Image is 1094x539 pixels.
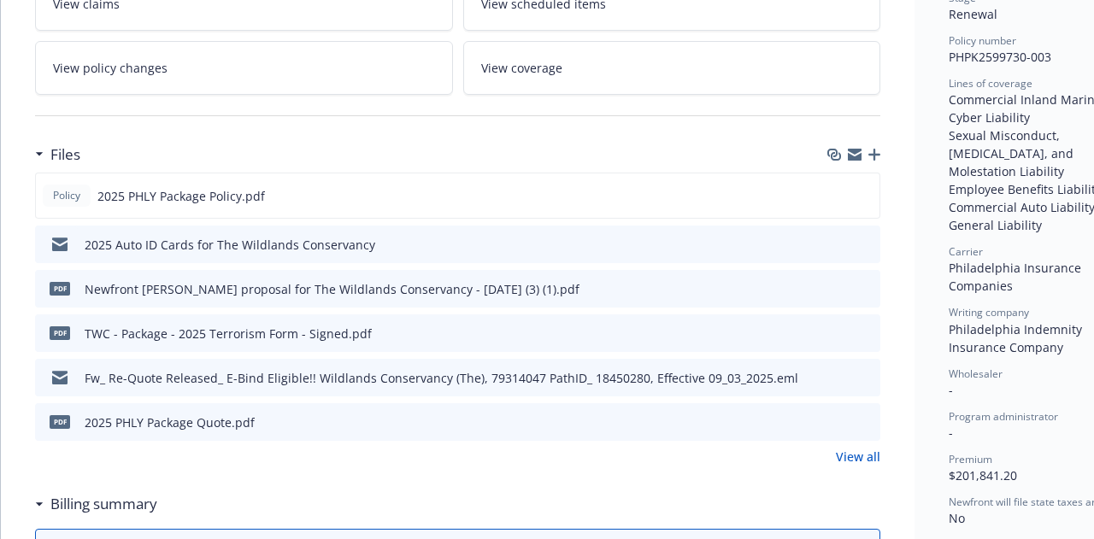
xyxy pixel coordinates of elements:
span: Philadelphia Insurance Companies [949,260,1085,294]
span: Writing company [949,305,1029,319]
div: Billing summary [35,493,157,515]
button: preview file [858,236,873,254]
button: preview file [857,187,873,205]
span: pdf [50,415,70,428]
button: download file [831,325,844,343]
span: Wholesaler [949,366,1003,381]
div: Newfront [PERSON_NAME] proposal for The Wildlands Conservancy - [DATE] (3) (1).pdf [85,280,579,298]
h3: Billing summary [50,493,157,515]
span: $201,841.20 [949,467,1017,483]
span: pdf [50,326,70,339]
span: No [949,510,965,526]
span: Lines of coverage [949,76,1032,91]
h3: Files [50,144,80,166]
span: Policy [50,188,84,203]
button: download file [830,187,844,205]
a: View policy changes [35,41,453,95]
a: View all [836,448,880,466]
button: preview file [858,280,873,298]
span: 2025 PHLY Package Policy.pdf [97,187,265,205]
button: download file [831,369,844,387]
span: Carrier [949,244,983,259]
button: download file [831,413,844,431]
span: - [949,382,953,398]
span: Policy number [949,33,1016,48]
button: download file [831,236,844,254]
span: Premium [949,452,992,466]
span: PHPK2599730-003 [949,49,1051,65]
div: 2025 Auto ID Cards for The Wildlands Conservancy [85,236,375,254]
span: View policy changes [53,59,168,77]
a: View coverage [463,41,881,95]
span: View coverage [481,59,562,77]
button: preview file [858,325,873,343]
span: - [949,425,953,441]
button: download file [831,280,844,298]
div: Fw_ Re-Quote Released_ E-Bind Eligible!! Wildlands Conservancy (The), 79314047 PathID_ 18450280, ... [85,369,798,387]
div: TWC - Package - 2025 Terrorism Form - Signed.pdf [85,325,372,343]
span: pdf [50,282,70,295]
span: Renewal [949,6,997,22]
div: 2025 PHLY Package Quote.pdf [85,413,255,431]
button: preview file [858,413,873,431]
span: Philadelphia Indemnity Insurance Company [949,321,1085,355]
div: Files [35,144,80,166]
button: preview file [858,369,873,387]
span: Program administrator [949,409,1058,424]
